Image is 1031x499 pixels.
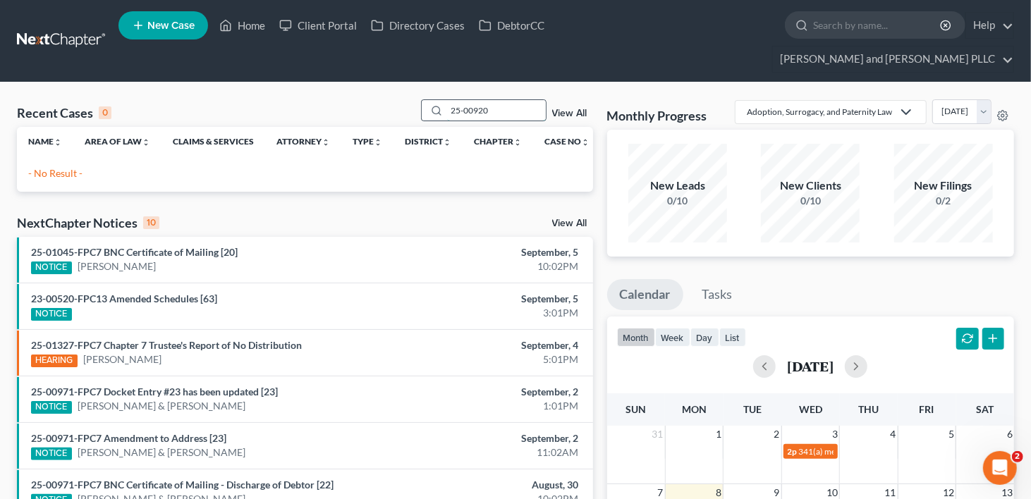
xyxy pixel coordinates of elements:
a: Districtunfold_more [405,136,451,147]
a: Directory Cases [364,13,472,38]
a: Attorneyunfold_more [276,136,330,147]
div: September, 5 [405,292,578,306]
div: 0/10 [761,194,860,208]
a: [PERSON_NAME] [78,259,156,273]
input: Search by name... [813,12,942,38]
a: Case Nounfold_more [544,136,590,147]
a: 25-00971-FPC7 BNC Certificate of Mailing - Discharge of Debtor [22] [31,479,334,491]
div: September, 4 [405,338,578,352]
iframe: Intercom live chat [983,451,1017,485]
div: NOTICE [31,401,72,414]
div: 0/10 [628,194,727,208]
i: unfold_more [142,138,150,147]
div: August, 30 [405,478,578,492]
span: 2p [788,446,798,457]
button: list [719,328,746,347]
a: Home [212,13,272,38]
span: Wed [799,403,822,415]
div: HEARING [31,355,78,367]
span: Sun [626,403,646,415]
h3: Monthly Progress [607,107,707,124]
th: Claims & Services [161,127,265,155]
span: 341(a) meeting for [PERSON_NAME] [799,446,935,457]
div: September, 5 [405,245,578,259]
i: unfold_more [54,138,62,147]
a: DebtorCC [472,13,551,38]
div: 10:02PM [405,259,578,273]
div: New Filings [894,178,993,194]
button: month [617,328,655,347]
span: Tue [743,403,762,415]
span: 2 [773,426,781,443]
i: unfold_more [581,138,590,147]
a: Client Portal [272,13,364,38]
p: - No Result - [28,166,582,180]
a: Chapterunfold_more [474,136,522,147]
span: 6 [1006,426,1014,443]
div: New Clients [761,178,860,194]
i: unfold_more [322,138,330,147]
a: Typeunfold_more [353,136,382,147]
div: 3:01PM [405,306,578,320]
a: Help [966,13,1013,38]
span: 4 [889,426,898,443]
input: Search by name... [447,100,546,121]
span: Thu [858,403,879,415]
a: View All [552,109,587,118]
div: NOTICE [31,308,72,321]
div: 5:01PM [405,352,578,366]
a: 25-01327-FPC7 Chapter 7 Trustee's Report of No Distribution [31,339,302,351]
div: 10 [143,216,159,229]
span: New Case [147,20,195,31]
a: 25-00971-FPC7 Amendment to Address [23] [31,432,226,444]
a: [PERSON_NAME] & [PERSON_NAME] [78,399,245,413]
div: 0/2 [894,194,993,208]
a: Nameunfold_more [28,136,62,147]
span: Sat [976,403,994,415]
button: week [655,328,690,347]
i: unfold_more [374,138,382,147]
div: Adoption, Surrogacy, and Paternity Law [747,106,892,118]
button: day [690,328,719,347]
div: 1:01PM [405,399,578,413]
i: unfold_more [443,138,451,147]
div: Recent Cases [17,104,111,121]
a: Calendar [607,279,683,310]
div: NOTICE [31,448,72,460]
a: [PERSON_NAME] & [PERSON_NAME] [78,445,245,460]
div: 11:02AM [405,445,578,460]
a: Tasks [690,279,745,310]
a: 25-00971-FPC7 Docket Entry #23 has been updated [23] [31,386,278,398]
i: unfold_more [513,138,522,147]
span: 1 [714,426,723,443]
h2: [DATE] [787,359,834,374]
div: NextChapter Notices [17,214,159,231]
a: 23-00520-FPC13 Amended Schedules [63] [31,292,217,304]
span: Fri [920,403,934,415]
span: 3 [831,426,839,443]
span: 2 [1012,451,1023,462]
span: 5 [947,426,956,443]
div: New Leads [628,178,727,194]
div: NOTICE [31,261,72,274]
div: September, 2 [405,431,578,445]
div: September, 2 [405,385,578,399]
a: View All [552,218,587,228]
a: Area of Lawunfold_more [85,136,150,147]
a: [PERSON_NAME] and [PERSON_NAME] PLLC [773,47,1013,72]
div: 0 [99,106,111,119]
span: Mon [682,403,707,415]
a: 25-01045-FPC7 BNC Certificate of Mailing [20] [31,246,238,258]
a: [PERSON_NAME] [83,352,161,366]
span: 31 [651,426,665,443]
